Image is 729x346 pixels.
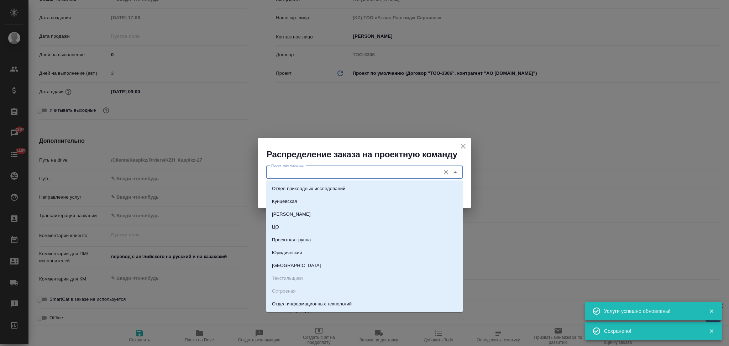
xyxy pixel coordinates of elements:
button: Закрыть [704,328,719,334]
button: close [458,141,468,152]
p: Отдел информационных технологий [272,300,352,308]
h2: Распределение заказа на проектную команду [267,149,471,160]
p: Отдел прикладных исследований [272,185,345,192]
p: Проектная группа [272,236,311,243]
p: Кунцевская [272,198,297,205]
p: ЦО [272,224,279,231]
button: Очистить [441,167,451,177]
button: Закрыть [704,308,719,314]
button: Close [450,167,460,177]
p: [PERSON_NAME] [272,211,311,218]
p: [GEOGRAPHIC_DATA] [272,262,321,269]
div: Сохранено! [604,327,698,335]
p: Юридический [272,249,302,256]
div: Услуги успешно обновлены! [604,308,698,315]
